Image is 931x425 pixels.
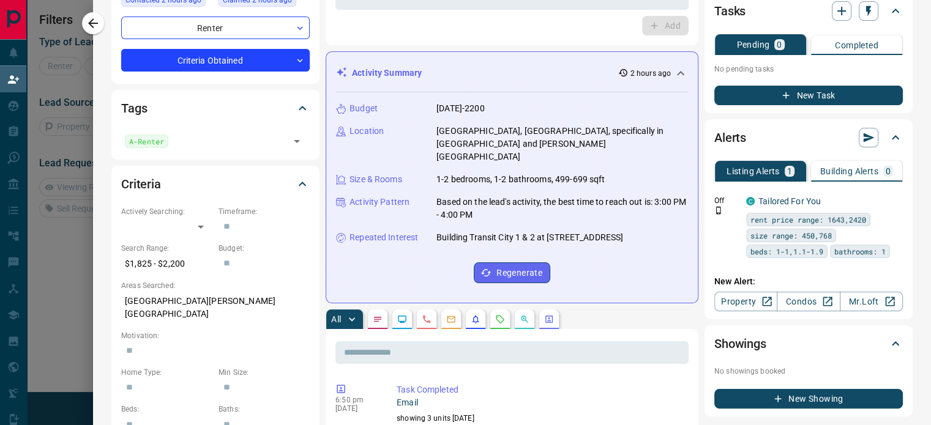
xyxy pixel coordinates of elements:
[436,231,623,244] p: Building Transit City 1 & 2 at [STREET_ADDRESS]
[835,41,878,50] p: Completed
[750,229,832,242] span: size range: 450,768
[350,196,409,209] p: Activity Pattern
[714,86,903,105] button: New Task
[121,243,212,254] p: Search Range:
[714,334,766,353] h2: Showings
[436,173,605,186] p: 1-2 bedrooms, 1-2 bathrooms, 499-699 sqft
[714,128,746,147] h2: Alerts
[714,206,723,215] svg: Push Notification Only
[714,123,903,152] div: Alerts
[714,1,746,21] h2: Tasks
[834,245,886,257] span: bathrooms: 1
[714,366,903,377] p: No showings booked
[121,169,310,199] div: Criteria
[129,135,164,147] span: A-Renter
[544,314,554,324] svg: Agent Actions
[714,275,903,288] p: New Alert:
[335,396,378,404] p: 6:50 pm
[397,383,684,396] p: Task Completed
[630,68,671,79] p: 2 hours ago
[777,292,840,311] a: Condos
[746,197,755,205] div: condos.ca
[446,314,456,324] svg: Emails
[397,396,684,409] p: Email
[121,330,310,341] p: Motivation:
[471,314,480,324] svg: Listing Alerts
[886,167,891,176] p: 0
[397,314,407,324] svg: Lead Browsing Activity
[121,280,310,291] p: Areas Searched:
[121,206,212,217] p: Actively Searching:
[121,174,161,194] h2: Criteria
[121,404,212,415] p: Beds:
[750,213,866,226] span: rent price range: 1643,2420
[350,102,378,115] p: Budget
[436,125,688,163] p: [GEOGRAPHIC_DATA], [GEOGRAPHIC_DATA], specifically in [GEOGRAPHIC_DATA] and [PERSON_NAME][GEOGRAP...
[288,133,305,150] button: Open
[436,196,688,221] p: Based on the lead's activity, the best time to reach out is: 3:00 PM - 4:00 PM
[219,243,310,254] p: Budget:
[336,62,688,84] div: Activity Summary2 hours ago
[520,314,529,324] svg: Opportunities
[219,206,310,217] p: Timeframe:
[121,98,147,118] h2: Tags
[350,173,402,186] p: Size & Rooms
[714,195,739,206] p: Off
[373,314,383,324] svg: Notes
[436,102,484,115] p: [DATE]-2200
[820,167,878,176] p: Building Alerts
[219,367,310,378] p: Min Size:
[331,315,341,323] p: All
[787,167,792,176] p: 1
[714,389,903,408] button: New Showing
[121,49,310,72] div: Criteria Obtained
[121,367,212,378] p: Home Type:
[714,60,903,78] p: No pending tasks
[758,196,821,206] a: Tailored For You
[397,413,684,424] p: showing 3 units [DATE]
[727,167,780,176] p: Listing Alerts
[352,67,422,79] p: Activity Summary
[736,40,769,49] p: Pending
[714,329,903,358] div: Showings
[422,314,432,324] svg: Calls
[335,404,378,413] p: [DATE]
[840,292,903,311] a: Mr.Loft
[219,404,310,415] p: Baths:
[121,291,310,324] p: [GEOGRAPHIC_DATA][PERSON_NAME][GEOGRAPHIC_DATA]
[350,125,384,138] p: Location
[121,254,212,274] p: $1,825 - $2,200
[714,292,777,311] a: Property
[777,40,782,49] p: 0
[121,17,310,39] div: Renter
[474,262,550,283] button: Regenerate
[121,94,310,123] div: Tags
[495,314,505,324] svg: Requests
[350,231,418,244] p: Repeated Interest
[750,245,823,257] span: beds: 1-1,1.1-1.9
